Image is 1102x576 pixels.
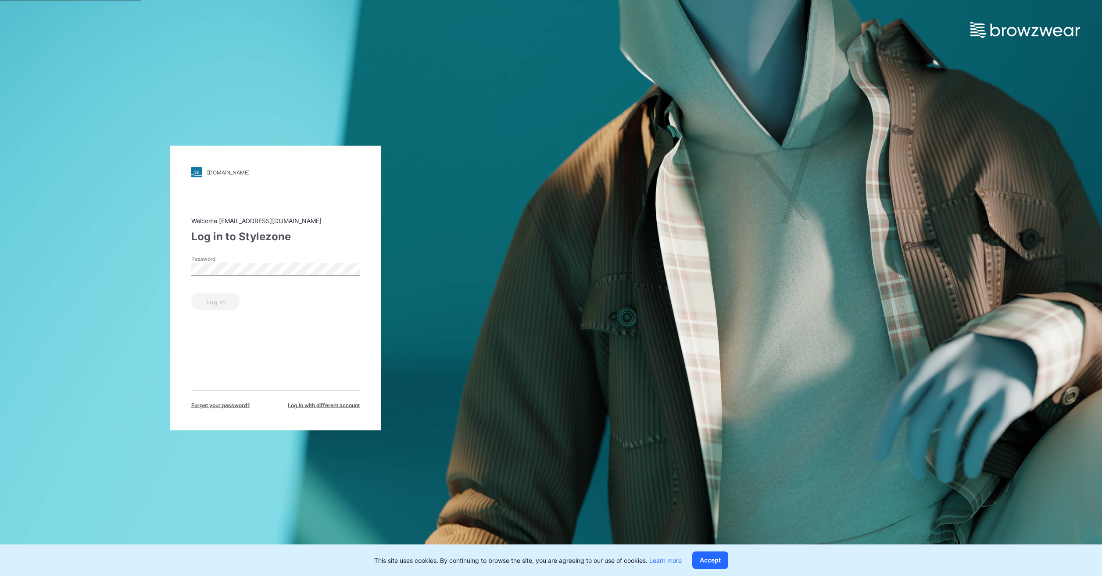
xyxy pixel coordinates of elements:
img: browzwear-logo.e42bd6dac1945053ebaf764b6aa21510.svg [970,22,1080,38]
div: [DOMAIN_NAME] [207,169,250,175]
button: Accept [692,551,728,569]
a: Learn more [649,557,682,564]
span: Forget your password? [191,402,250,409]
span: Log in with different account [288,402,360,409]
div: Log in to Stylezone [191,229,360,245]
a: [DOMAIN_NAME] [191,167,360,178]
label: Password [191,255,253,263]
img: stylezone-logo.562084cfcfab977791bfbf7441f1a819.svg [191,167,202,178]
div: Welcome [EMAIL_ADDRESS][DOMAIN_NAME] [191,216,360,225]
p: This site uses cookies. By continuing to browse the site, you are agreeing to our use of cookies. [374,556,682,565]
